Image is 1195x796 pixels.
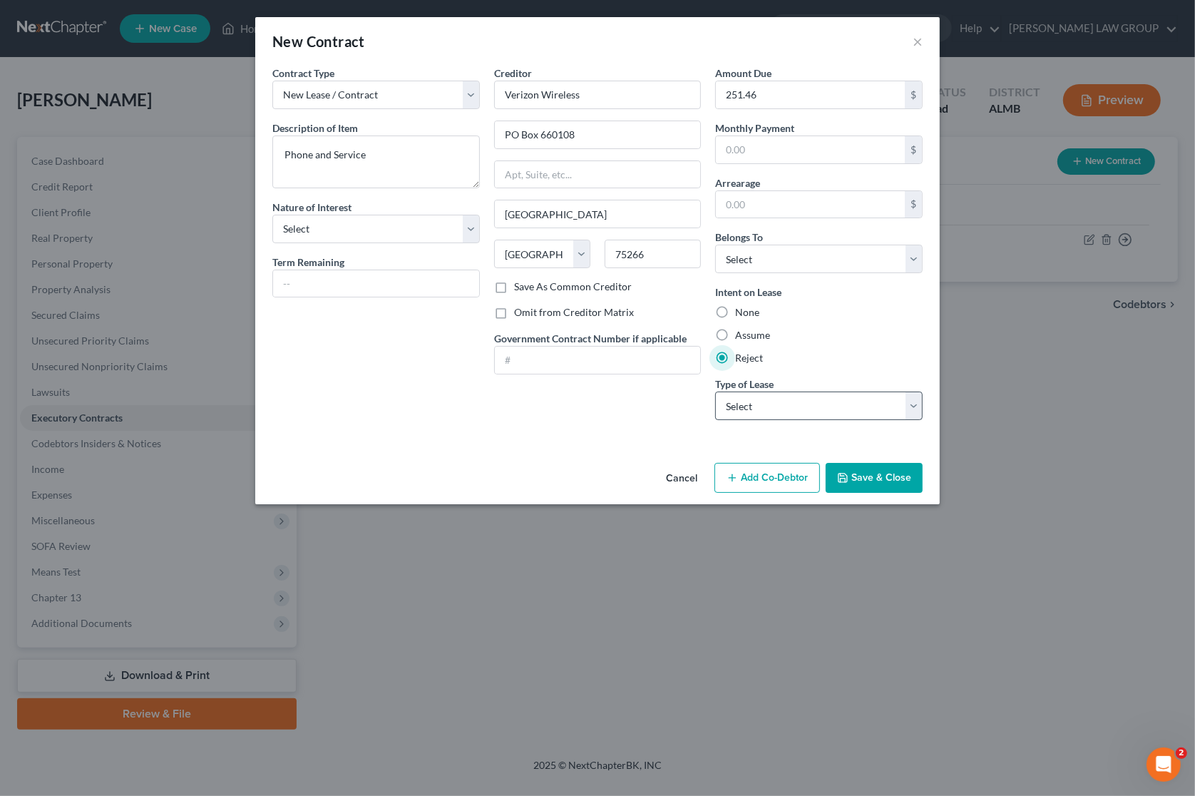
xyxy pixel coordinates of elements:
[913,33,923,50] button: ×
[495,200,701,228] input: Enter city...
[494,81,702,109] input: Search creditor by name...
[272,122,358,134] span: Description of Item
[514,305,634,320] label: Omit from Creditor Matrix
[273,270,479,297] input: --
[495,347,701,374] input: #
[1147,747,1181,782] iframe: Intercom live chat
[714,463,820,493] button: Add Co-Debtor
[514,280,632,294] label: Save As Common Creditor
[605,240,701,268] input: Enter zip..
[716,136,905,163] input: 0.00
[826,463,923,493] button: Save & Close
[715,378,774,390] span: Type of Lease
[495,121,701,148] input: Enter address...
[735,328,770,342] label: Assume
[715,231,763,243] span: Belongs To
[905,136,922,163] div: $
[715,66,771,81] label: Amount Due
[1176,747,1187,759] span: 2
[715,121,794,136] label: Monthly Payment
[735,351,763,365] label: Reject
[715,175,760,190] label: Arrearage
[494,331,687,346] label: Government Contract Number if applicable
[716,191,905,218] input: 0.00
[272,255,344,270] label: Term Remaining
[494,67,532,79] span: Creditor
[272,200,352,215] label: Nature of Interest
[735,305,759,320] label: None
[272,66,334,81] label: Contract Type
[495,161,701,188] input: Apt, Suite, etc...
[655,464,709,493] button: Cancel
[716,81,905,108] input: 0.00
[715,285,781,300] label: Intent on Lease
[905,81,922,108] div: $
[905,191,922,218] div: $
[272,31,365,51] div: New Contract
